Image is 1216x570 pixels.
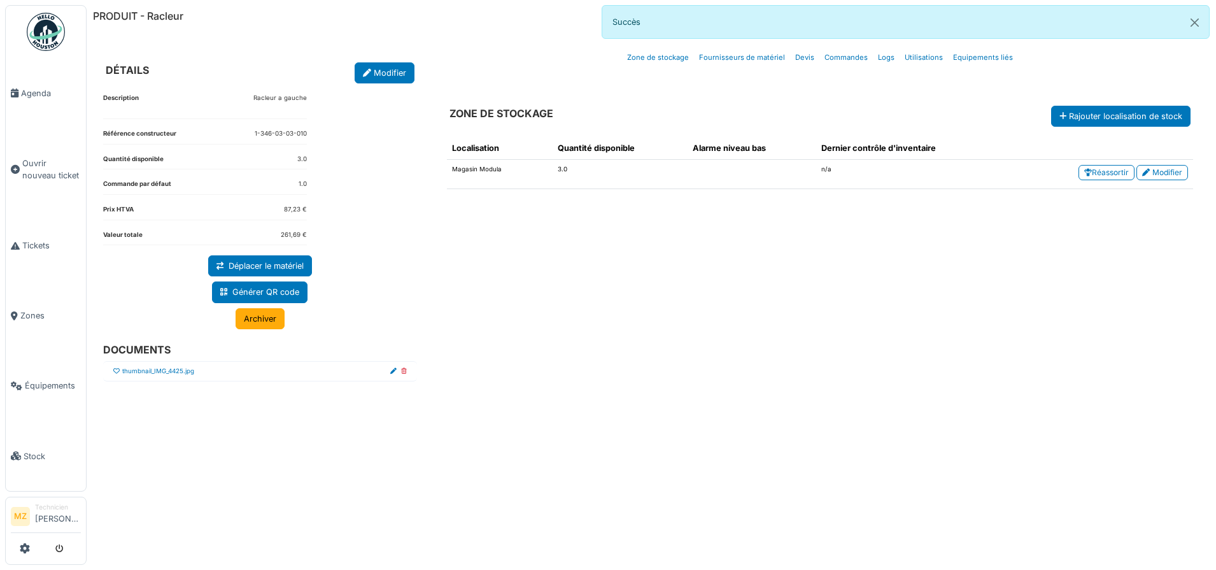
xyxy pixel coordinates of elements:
a: Zones [6,281,86,351]
dd: 261,69 € [281,231,307,240]
a: Utilisations [900,43,948,73]
p: Racleur a gauche [253,94,307,103]
a: Logs [873,43,900,73]
dt: Prix HTVA [103,205,134,220]
a: Stock [6,421,86,491]
img: Badge_color-CXgf-gQk.svg [27,13,65,51]
span: Ouvrir nouveau ticket [22,157,81,182]
h6: DÉTAILS [106,64,149,76]
div: Succès [602,5,1210,39]
h6: ZONE DE STOCKAGE [449,108,553,120]
div: Technicien [35,502,81,512]
th: Dernier contrôle d'inventaire [816,137,1008,160]
span: Tickets [22,239,81,252]
button: Rajouter localisation de stock [1051,106,1191,127]
a: Réassortir [1078,165,1135,180]
td: Magasin Modula [447,160,553,189]
th: Quantité disponible [553,137,687,160]
dd: 87,23 € [284,205,307,215]
a: Zone de stockage [622,43,694,73]
a: Équipements [6,351,86,421]
a: Modifier [1136,165,1188,180]
a: Tickets [6,211,86,281]
a: Commandes [819,43,873,73]
span: Agenda [21,87,81,99]
a: Fournisseurs de matériel [694,43,790,73]
a: Devis [790,43,819,73]
li: [PERSON_NAME] [35,502,81,530]
dt: Référence constructeur [103,129,176,144]
span: Équipements [25,380,81,392]
span: Stock [24,450,81,462]
dd: 3.0 [297,155,307,164]
li: MZ [11,507,30,526]
a: Modifier [355,62,414,83]
a: Equipements liés [948,43,1018,73]
h6: DOCUMENTS [103,344,407,356]
h6: PRODUIT - Racleur [93,10,183,22]
dt: Description [103,94,139,118]
a: Ouvrir nouveau ticket [6,128,86,210]
a: Archiver [236,308,285,329]
span: Zones [20,310,81,322]
dt: Quantité disponible [103,155,164,169]
dd: 1-346-03-03-010 [255,129,307,139]
button: Close [1180,6,1209,39]
a: Déplacer le matériel [208,255,312,276]
td: n/a [816,160,1008,189]
th: Localisation [447,137,553,160]
a: thumbnail_IMG_4425.jpg [122,367,194,376]
dt: Valeur totale [103,231,143,245]
a: Générer QR code [212,281,308,303]
th: Alarme niveau bas [688,137,816,160]
td: 3.0 [553,160,687,189]
dd: 1.0 [299,180,307,189]
a: MZ Technicien[PERSON_NAME] [11,502,81,533]
dt: Commande par défaut [103,180,171,194]
a: Agenda [6,58,86,128]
